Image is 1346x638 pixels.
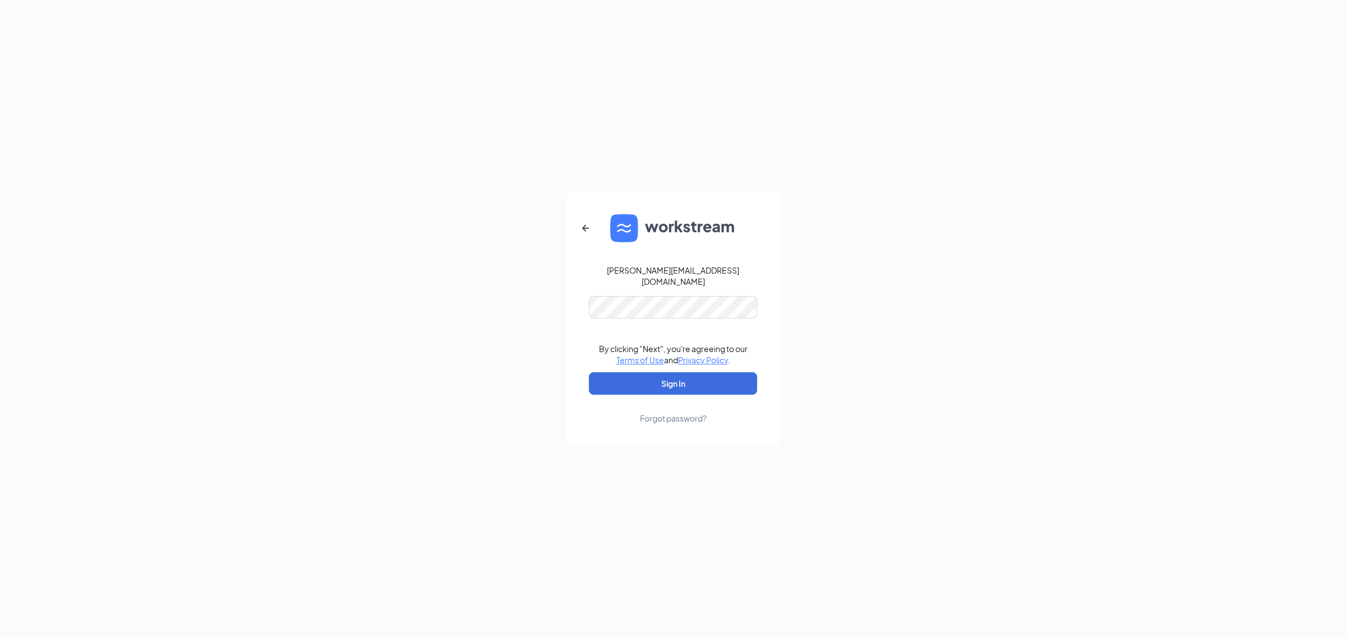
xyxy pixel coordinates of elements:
a: Privacy Policy [678,355,728,365]
div: By clicking "Next", you're agreeing to our and . [599,343,748,366]
div: Forgot password? [640,413,707,424]
img: WS logo and Workstream text [610,214,736,242]
a: Terms of Use [616,355,664,365]
svg: ArrowLeftNew [579,221,592,235]
a: Forgot password? [640,395,707,424]
div: [PERSON_NAME][EMAIL_ADDRESS][DOMAIN_NAME] [589,265,757,287]
button: Sign In [589,372,757,395]
button: ArrowLeftNew [572,215,599,242]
